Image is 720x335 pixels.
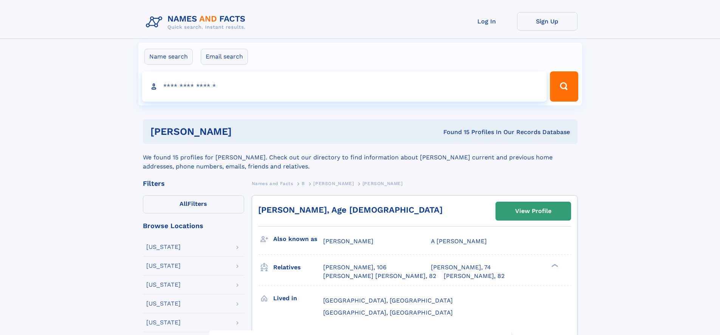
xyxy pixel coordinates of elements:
[143,180,244,187] div: Filters
[146,282,181,288] div: [US_STATE]
[313,181,354,186] span: [PERSON_NAME]
[146,263,181,269] div: [US_STATE]
[144,49,193,65] label: Name search
[273,261,323,274] h3: Relatives
[338,128,570,136] div: Found 15 Profiles In Our Records Database
[323,272,436,280] a: [PERSON_NAME] [PERSON_NAME], 82
[323,309,453,316] span: [GEOGRAPHIC_DATA], [GEOGRAPHIC_DATA]
[550,71,578,102] button: Search Button
[444,272,505,280] a: [PERSON_NAME], 82
[496,202,571,220] a: View Profile
[517,12,578,31] a: Sign Up
[258,205,443,215] a: [PERSON_NAME], Age [DEMOGRAPHIC_DATA]
[302,181,305,186] span: B
[302,179,305,188] a: B
[180,200,187,207] span: All
[431,238,487,245] span: A [PERSON_NAME]
[273,292,323,305] h3: Lived in
[143,222,244,229] div: Browse Locations
[550,263,559,268] div: ❯
[146,320,181,326] div: [US_STATE]
[143,195,244,213] label: Filters
[323,297,453,304] span: [GEOGRAPHIC_DATA], [GEOGRAPHIC_DATA]
[362,181,403,186] span: [PERSON_NAME]
[201,49,248,65] label: Email search
[457,12,517,31] a: Log In
[146,301,181,307] div: [US_STATE]
[431,263,491,272] a: [PERSON_NAME], 74
[142,71,547,102] input: search input
[252,179,293,188] a: Names and Facts
[143,144,578,171] div: We found 15 profiles for [PERSON_NAME]. Check out our directory to find information about [PERSON...
[143,12,252,32] img: Logo Names and Facts
[515,202,551,220] div: View Profile
[146,244,181,250] div: [US_STATE]
[150,127,338,136] h1: [PERSON_NAME]
[313,179,354,188] a: [PERSON_NAME]
[273,233,323,245] h3: Also known as
[323,263,387,272] a: [PERSON_NAME], 106
[323,238,373,245] span: [PERSON_NAME]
